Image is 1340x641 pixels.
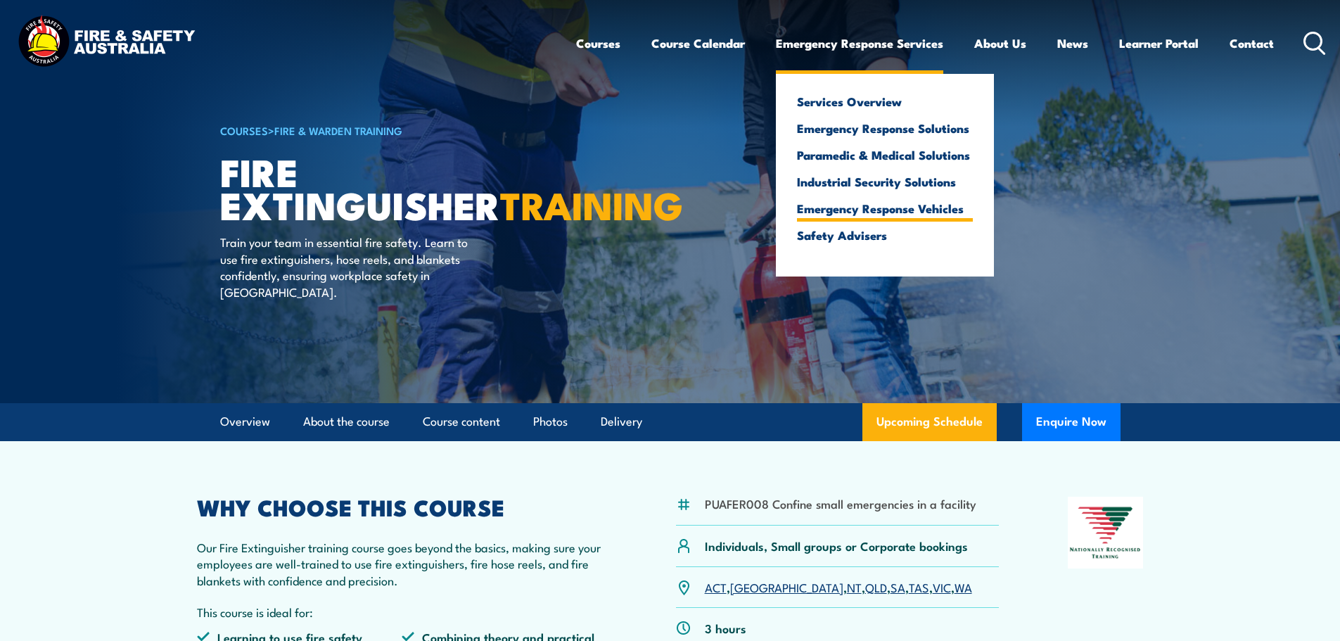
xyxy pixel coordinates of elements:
p: This course is ideal for: [197,604,608,620]
p: Individuals, Small groups or Corporate bookings [705,538,968,554]
h6: > [220,122,568,139]
a: Paramedic & Medical Solutions [797,148,973,161]
a: [GEOGRAPHIC_DATA] [730,578,843,595]
a: About Us [974,25,1026,62]
p: 3 hours [705,620,746,636]
img: Nationally Recognised Training logo. [1068,497,1144,569]
a: Courses [576,25,620,62]
p: Train your team in essential fire safety. Learn to use fire extinguishers, hose reels, and blanke... [220,234,477,300]
strong: TRAINING [500,174,683,233]
a: VIC [933,578,951,595]
a: TAS [909,578,929,595]
button: Enquire Now [1022,403,1121,441]
a: Safety Advisers [797,229,973,241]
a: Delivery [601,403,642,440]
a: Overview [220,403,270,440]
a: Course Calendar [651,25,745,62]
p: , , , , , , , [705,579,972,595]
a: Emergency Response Vehicles [797,202,973,215]
a: COURSES [220,122,268,138]
a: Services Overview [797,95,973,108]
h2: WHY CHOOSE THIS COURSE [197,497,608,516]
a: QLD [865,578,887,595]
a: Emergency Response Services [776,25,943,62]
a: WA [955,578,972,595]
a: Fire & Warden Training [274,122,402,138]
p: Our Fire Extinguisher training course goes beyond the basics, making sure your employees are well... [197,539,608,588]
li: PUAFER008 Confine small emergencies in a facility [705,495,976,512]
a: Learner Portal [1119,25,1199,62]
a: ACT [705,578,727,595]
a: Course content [423,403,500,440]
a: SA [891,578,905,595]
a: Industrial Security Solutions [797,175,973,188]
a: News [1057,25,1088,62]
a: Photos [533,403,568,440]
h1: Fire Extinguisher [220,155,568,220]
a: Contact [1230,25,1274,62]
a: NT [847,578,862,595]
a: Upcoming Schedule [862,403,997,441]
a: Emergency Response Solutions [797,122,973,134]
a: About the course [303,403,390,440]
